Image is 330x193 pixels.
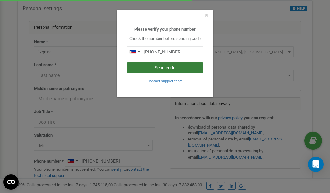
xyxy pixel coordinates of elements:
[127,62,203,73] button: Send code
[148,79,183,83] small: Contact support team
[134,27,196,32] b: Please verify your phone number
[3,174,19,190] button: Open CMP widget
[205,12,208,19] button: Close
[127,36,203,42] p: Check the number before sending code
[308,157,324,172] div: Open Intercom Messenger
[127,46,203,57] input: 0905 123 4567
[127,47,142,57] div: Telephone country code
[205,11,208,19] span: ×
[148,78,183,83] a: Contact support team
